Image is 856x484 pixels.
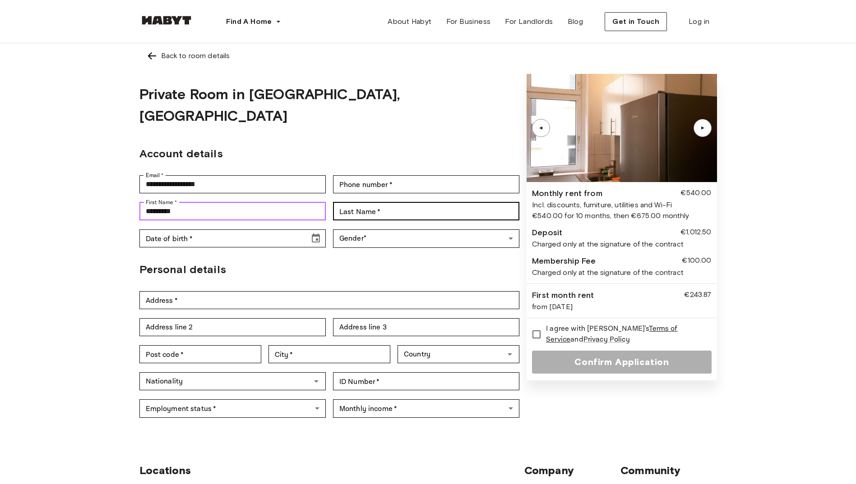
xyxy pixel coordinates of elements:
span: Company [524,464,620,477]
span: Blog [568,16,583,27]
button: Open [310,375,323,388]
div: ▲ [698,125,707,131]
span: For Business [446,16,491,27]
div: ▲ [537,125,546,131]
span: Find A Home [226,16,272,27]
div: Back to room details [161,50,230,61]
span: For Landlords [505,16,553,27]
span: Log in [689,16,709,27]
h2: Account details [139,146,520,162]
span: About Habyt [388,16,431,27]
div: €100.00 [682,255,711,267]
h1: Private Room in [GEOGRAPHIC_DATA], [GEOGRAPHIC_DATA] [139,83,520,127]
a: For Landlords [498,13,560,31]
div: Membership Fee [532,255,596,267]
a: Log in [681,13,717,31]
div: Charged only at the signature of the contract [532,239,711,250]
div: First month rent [532,289,594,301]
div: Incl. discounts, furniture, utilities and Wi-Fi [532,200,711,210]
div: €540.00 [680,187,711,200]
label: Email [146,171,163,179]
img: Habyt [139,16,194,25]
div: Deposit [532,227,562,239]
div: Monthly rent from [532,187,602,200]
div: from [DATE] [532,301,711,312]
a: Privacy Policy [583,335,630,344]
button: Open [504,348,516,361]
a: Left pointing arrowBack to room details [139,43,717,68]
div: €243.87 [684,289,711,301]
button: Find A Home [219,13,288,31]
span: Community [620,464,717,477]
button: Get in Touch [605,12,667,31]
a: Blog [560,13,591,31]
button: Choose date [307,229,325,247]
span: Get in Touch [612,16,659,27]
img: Image of the room [527,74,717,182]
span: Locations [139,464,524,477]
h2: Personal details [139,261,520,278]
label: First Name [146,198,177,206]
img: Left pointing arrow [147,50,157,61]
div: €540.00 for 10 months, then €675.00 monthly [532,210,711,221]
a: About Habyt [380,13,439,31]
a: For Business [439,13,498,31]
span: I agree with [PERSON_NAME]'s and [546,324,704,345]
div: Charged only at the signature of the contract [532,267,711,278]
div: €1,012.50 [680,227,711,239]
